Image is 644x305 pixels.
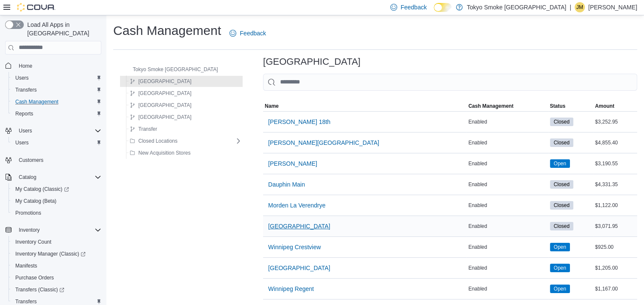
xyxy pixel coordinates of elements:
span: [GEOGRAPHIC_DATA] [138,90,192,97]
div: Enabled [467,179,548,190]
span: Open [550,264,570,272]
div: Enabled [467,221,548,231]
button: Home [2,60,105,72]
span: Closed [550,201,573,210]
button: [GEOGRAPHIC_DATA] [126,76,195,86]
span: Home [19,63,32,69]
span: Home [15,60,101,71]
button: [GEOGRAPHIC_DATA] [265,218,334,235]
span: Load All Apps in [GEOGRAPHIC_DATA] [24,20,101,37]
span: Catalog [19,174,36,181]
span: [PERSON_NAME] [268,159,317,168]
span: Open [554,160,566,167]
span: Feedback [240,29,266,37]
div: $1,167.00 [593,284,637,294]
a: Users [12,73,32,83]
p: Tokyo Smoke [GEOGRAPHIC_DATA] [467,2,567,12]
span: Users [19,127,32,134]
button: [GEOGRAPHIC_DATA] [126,100,195,110]
button: Winnipeg Crestview [265,239,324,256]
span: Morden La Verendrye [268,201,326,210]
button: [GEOGRAPHIC_DATA] [126,88,195,98]
span: Users [12,138,101,148]
p: | [570,2,571,12]
button: Winnipeg Regent [265,280,317,297]
span: Closed [554,181,570,188]
button: Name [263,101,467,111]
button: Cash Management [467,101,548,111]
div: Enabled [467,117,548,127]
span: Open [554,243,566,251]
button: Status [548,101,593,111]
span: [PERSON_NAME] 18th [268,118,330,126]
button: Tokyo Smoke [GEOGRAPHIC_DATA] [121,64,221,75]
h1: Cash Management [113,22,221,39]
span: Manifests [12,261,101,271]
button: Closed Locations [126,136,181,146]
span: My Catalog (Beta) [15,198,57,204]
span: Open [550,285,570,293]
button: Purchase Orders [9,272,105,284]
span: Closed [554,139,570,147]
span: Transfers (Classic) [12,285,101,295]
span: Manifests [15,262,37,269]
span: Closed [554,222,570,230]
span: Dauphin Main [268,180,305,189]
a: Feedback [226,25,269,42]
span: Users [15,139,29,146]
a: My Catalog (Classic) [12,184,72,194]
a: Inventory Manager (Classic) [12,249,89,259]
span: Catalog [15,172,101,182]
button: Users [9,72,105,84]
span: Purchase Orders [12,273,101,283]
span: [GEOGRAPHIC_DATA] [138,78,192,85]
span: Inventory Manager (Classic) [12,249,101,259]
a: Promotions [12,208,45,218]
div: Enabled [467,263,548,273]
div: Enabled [467,284,548,294]
span: Closed Locations [138,138,177,144]
span: [GEOGRAPHIC_DATA] [138,102,192,109]
span: Reports [12,109,101,119]
span: Amount [595,103,614,109]
span: [GEOGRAPHIC_DATA] [268,264,330,272]
button: [GEOGRAPHIC_DATA] [265,259,334,276]
button: Manifests [9,260,105,272]
span: Cash Management [15,98,58,105]
span: Closed [550,180,573,189]
div: $3,252.95 [593,117,637,127]
div: Enabled [467,158,548,169]
span: Transfers [15,86,37,93]
div: $3,190.55 [593,158,637,169]
input: Dark Mode [434,3,452,12]
span: Customers [19,157,43,164]
button: Inventory Count [9,236,105,248]
button: Inventory [2,224,105,236]
button: My Catalog (Beta) [9,195,105,207]
span: Users [15,126,101,136]
button: Customers [2,154,105,166]
div: $1,205.00 [593,263,637,273]
a: Transfers [12,85,40,95]
span: Inventory Manager (Classic) [15,250,86,257]
button: Catalog [2,171,105,183]
div: James Mussellam [575,2,585,12]
button: [GEOGRAPHIC_DATA] [126,112,195,122]
div: Enabled [467,200,548,210]
button: [PERSON_NAME] [265,155,321,172]
div: $4,855.40 [593,138,637,148]
span: Tokyo Smoke [GEOGRAPHIC_DATA] [133,66,218,73]
button: Users [9,137,105,149]
span: Transfers (Classic) [15,286,64,293]
span: My Catalog (Classic) [15,186,69,193]
a: Customers [15,155,47,165]
span: Cash Management [12,97,101,107]
span: Users [15,75,29,81]
button: [PERSON_NAME] 18th [265,113,334,130]
span: JM [576,2,583,12]
span: My Catalog (Classic) [12,184,101,194]
button: Transfer [126,124,160,134]
button: Dauphin Main [265,176,308,193]
span: Closed [550,138,573,147]
span: Closed [554,118,570,126]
